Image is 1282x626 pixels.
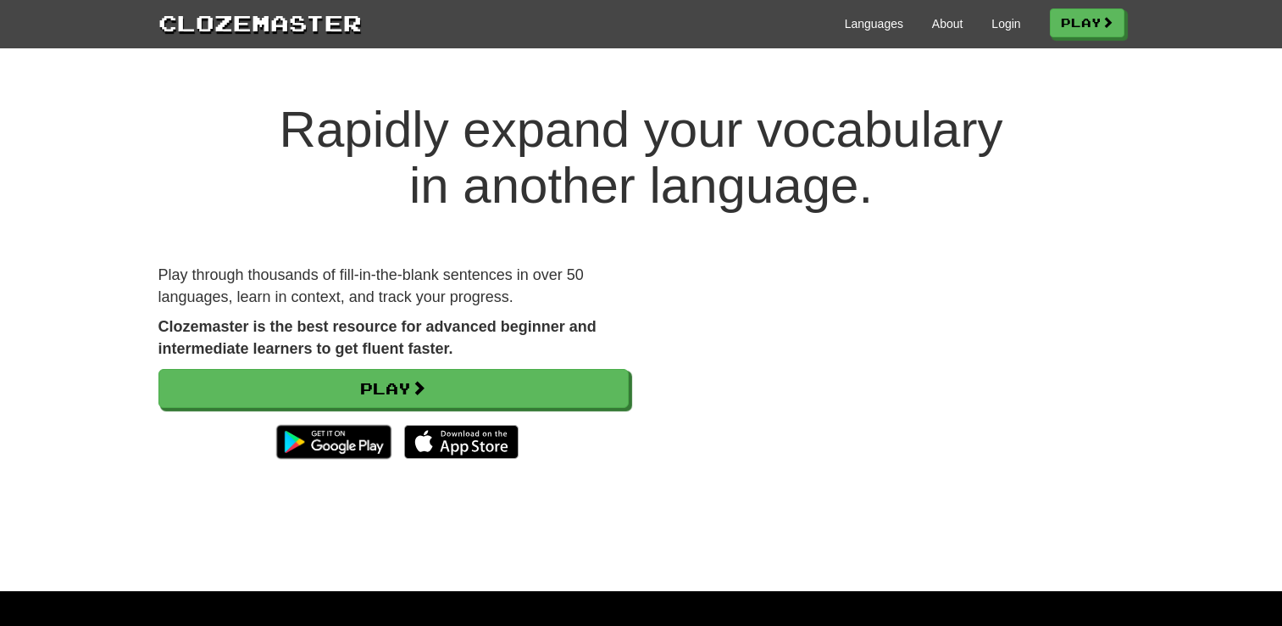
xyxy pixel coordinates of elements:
a: Clozemaster [158,7,362,38]
a: About [932,15,963,32]
a: Play [1050,8,1124,37]
strong: Clozemaster is the best resource for advanced beginner and intermediate learners to get fluent fa... [158,318,597,357]
img: Get it on Google Play [268,416,399,467]
a: Languages [845,15,903,32]
p: Play through thousands of fill-in-the-blank sentences in over 50 languages, learn in context, and... [158,265,629,308]
img: Download_on_the_App_Store_Badge_US-UK_135x40-25178aeef6eb6b83b96f5f2d004eda3bffbb37122de64afbaef7... [404,425,519,459]
a: Play [158,369,629,408]
a: Login [991,15,1020,32]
